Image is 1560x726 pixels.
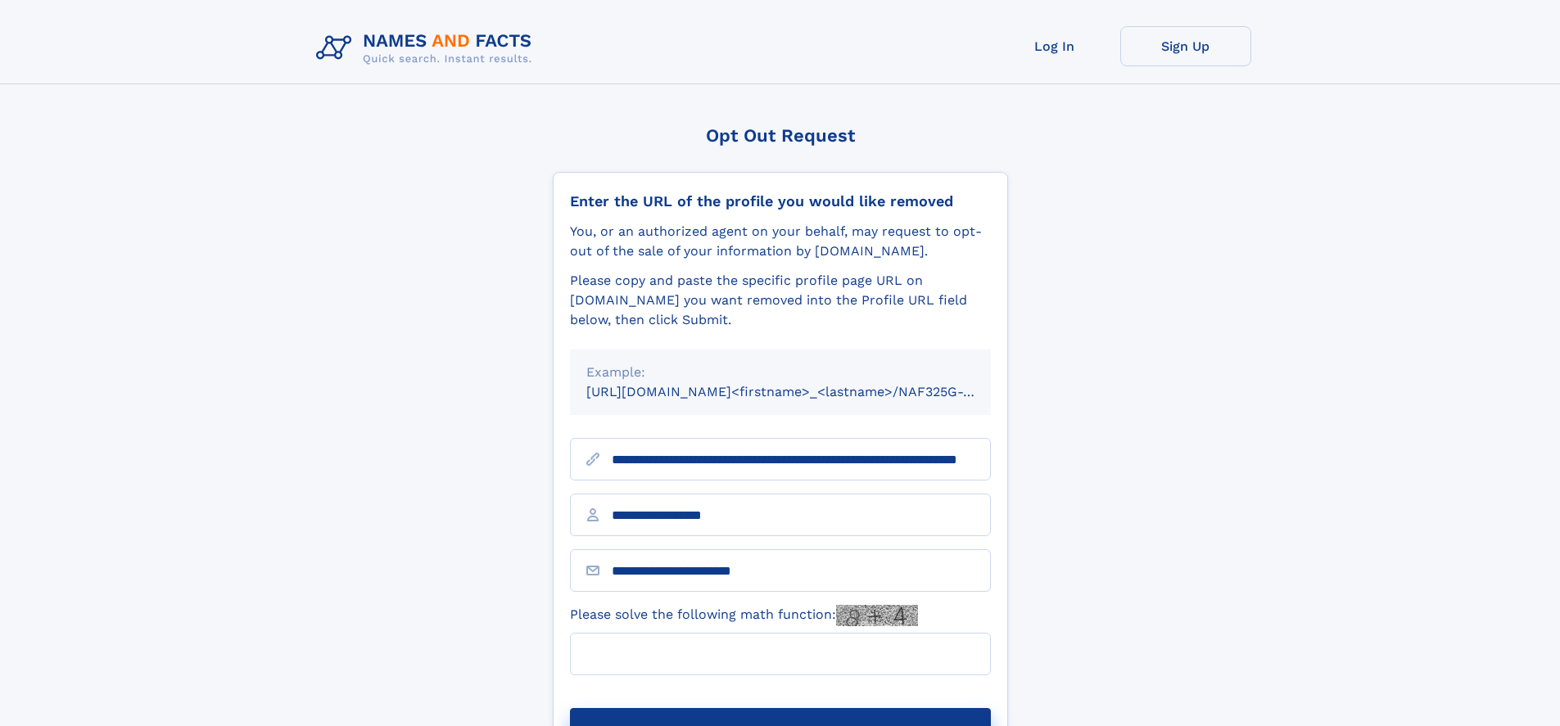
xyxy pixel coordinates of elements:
img: Logo Names and Facts [310,26,545,70]
div: Enter the URL of the profile you would like removed [570,192,991,210]
a: Log In [989,26,1120,66]
label: Please solve the following math function: [570,605,918,626]
a: Sign Up [1120,26,1251,66]
div: Opt Out Request [553,125,1008,146]
small: [URL][DOMAIN_NAME]<firstname>_<lastname>/NAF325G-xxxxxxxx [586,384,1022,399]
div: You, or an authorized agent on your behalf, may request to opt-out of the sale of your informatio... [570,222,991,261]
div: Please copy and paste the specific profile page URL on [DOMAIN_NAME] you want removed into the Pr... [570,271,991,330]
div: Example: [586,363,974,382]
